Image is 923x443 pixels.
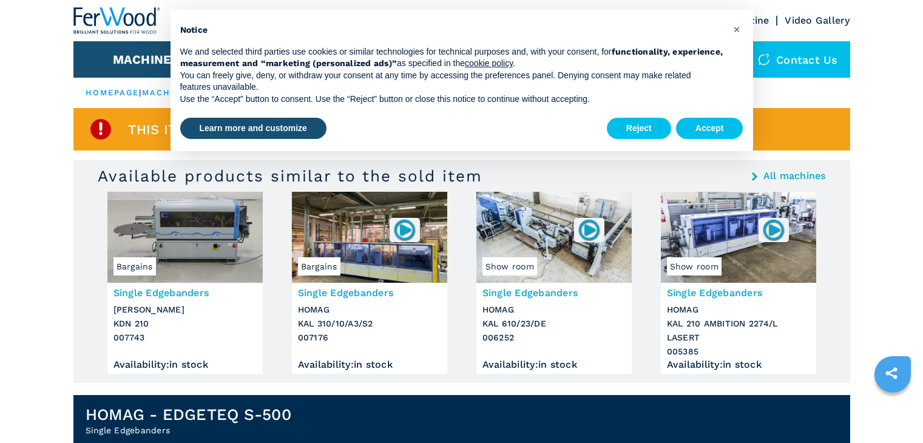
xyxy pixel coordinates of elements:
img: SoldProduct [89,117,113,141]
img: Single Edgebanders BRANDT KDN 210 [107,192,263,283]
div: Availability : in stock [482,362,626,368]
h3: [PERSON_NAME] KDN 210 007743 [113,303,257,345]
a: sharethis [876,358,907,388]
h3: Single Edgebanders [482,286,626,300]
button: Machines [113,52,180,67]
button: Accept [676,118,743,140]
a: HOMEPAGE [86,88,140,97]
h3: HOMAG KAL 610/23/DE 006252 [482,303,626,345]
img: Single Edgebanders HOMAG KAL 310/10/A3/S2 [292,192,447,283]
span: | [139,88,141,97]
span: × [733,22,740,36]
p: We and selected third parties use cookies or similar technologies for technical purposes and, wit... [180,46,724,70]
h3: Single Edgebanders [298,286,441,300]
h3: Single Edgebanders [113,286,257,300]
a: Single Edgebanders BRANDT KDN 210BargainsSingle Edgebanders[PERSON_NAME]KDN 210007743Availability... [107,192,263,374]
a: Single Edgebanders HOMAG KAL 210 AMBITION 2274/L LASERTShow room005385Single EdgebandersHOMAGKAL ... [661,192,816,374]
h3: HOMAG KAL 310/10/A3/S2 007176 [298,303,441,345]
h3: HOMAG KAL 210 AMBITION 2274/L LASERT 005385 [667,303,810,359]
div: Contact us [746,41,850,78]
button: Reject [607,118,671,140]
img: Contact us [758,53,770,66]
p: You can freely give, deny, or withdraw your consent at any time by accessing the preferences pane... [180,70,724,93]
a: All machines [763,171,826,181]
img: 006252 [577,218,601,242]
h2: Single Edgebanders [86,424,291,436]
img: 005385 [762,218,785,242]
span: Bargains [298,257,340,276]
button: Learn more and customize [180,118,326,140]
img: Single Edgebanders HOMAG KAL 610/23/DE [476,192,632,283]
h3: Single Edgebanders [667,286,810,300]
h3: Available products similar to the sold item [98,166,482,186]
div: Availability : in stock [667,362,810,368]
span: Show room [667,257,722,276]
button: Close this notice [728,19,747,39]
a: machines [142,88,194,97]
span: This item is already sold [128,123,320,137]
p: Use the “Accept” button to consent. Use the “Reject” button or close this notice to continue with... [180,93,724,106]
a: Single Edgebanders HOMAG KAL 610/23/DEShow room006252Single EdgebandersHOMAGKAL 610/23/DE006252Av... [476,192,632,374]
div: Availability : in stock [113,362,257,368]
strong: functionality, experience, measurement and “marketing (personalized ads)” [180,47,723,69]
h2: Notice [180,24,724,36]
a: cookie policy [465,58,513,68]
div: Availability : in stock [298,362,441,368]
a: Video Gallery [785,15,850,26]
img: 007176 [393,218,416,242]
a: Single Edgebanders HOMAG KAL 310/10/A3/S2Bargains007176Single EdgebandersHOMAGKAL 310/10/A3/S2007... [292,192,447,374]
span: Show room [482,257,537,276]
span: Bargains [113,257,156,276]
img: Ferwood [73,7,161,34]
img: Single Edgebanders HOMAG KAL 210 AMBITION 2274/L LASERT [661,192,816,283]
h1: HOMAG - EDGETEQ S-500 [86,405,291,424]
